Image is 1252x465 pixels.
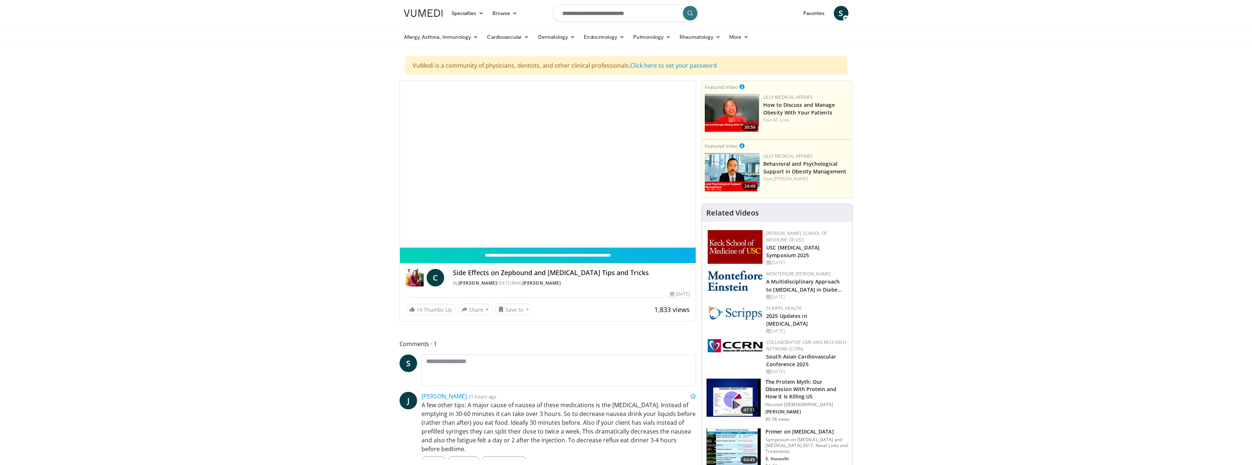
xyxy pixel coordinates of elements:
a: 2025 Updates in [MEDICAL_DATA] [766,312,808,327]
a: Behavioral and Psychological Support in Obesity Management [763,160,846,175]
p: Symposium on [MEDICAL_DATA] and [MEDICAL_DATA] 2017: Novel Links and Treatments [765,437,848,454]
p: 90.5K views [765,416,790,422]
a: M. Look [773,117,790,123]
h3: Primer on [MEDICAL_DATA] [765,428,848,435]
div: VuMedi is a community of physicians, dentists, and other clinical professionals. [405,56,847,75]
h3: The Protein Myth: Our Obsession With Protein and How It Is Killing US [765,378,848,400]
h4: Related Videos [706,209,759,217]
input: Search topics, interventions [553,4,699,22]
span: Comments 1 [400,339,696,349]
a: How to Discuss and Manage Obesity With Your Patients [763,101,835,116]
a: 19 Thumbs Up [406,304,455,315]
a: Lilly Medical Affairs [763,153,813,159]
a: 47:11 The Protein Myth: Our Obsession With Protein and How It Is Killing US Houston [DEMOGRAPHIC_... [706,378,848,422]
a: Browse [488,6,522,20]
img: a04ee3ba-8487-4636-b0fb-5e8d268f3737.png.150x105_q85_autocrop_double_scale_upscale_version-0.2.png [708,339,763,352]
a: [PERSON_NAME] [773,176,808,182]
div: By FEATURING [453,280,690,286]
a: S [400,355,417,372]
a: Endocrinology [579,30,629,44]
small: Featured Video [705,84,738,90]
img: c9f2b0b7-b02a-4276-a72a-b0cbb4230bc1.jpg.150x105_q85_autocrop_double_scale_upscale_version-0.2.jpg [708,305,763,320]
small: Featured Video [705,143,738,149]
video-js: Video Player [400,81,696,248]
div: [DATE] [766,368,846,375]
p: Houston [DEMOGRAPHIC_DATA] [765,402,848,408]
a: A Multidisciplinary Approach to [MEDICAL_DATA] in Diabe… [766,278,842,293]
a: Collaborative CME and Research Network (CCRN) [766,339,846,352]
img: c98a6a29-1ea0-4bd5-8cf5-4d1e188984a7.png.150x105_q85_crop-smart_upscale.png [705,94,760,132]
a: 30:56 [705,94,760,132]
a: Pulmonology [629,30,675,44]
a: [PERSON_NAME] School of Medicine of USC [766,230,827,243]
div: Feat. [763,117,849,123]
div: [DATE] [670,291,690,297]
small: 21 hours ago [468,393,496,400]
a: Click here to set your password [630,61,717,70]
span: 24:49 [742,183,758,190]
a: [PERSON_NAME] [421,392,467,400]
p: A few other tips: A major cause of nausea of these medications is the [MEDICAL_DATA]. Instead of ... [421,401,696,453]
button: Save to [495,304,532,315]
div: [DATE] [766,294,846,300]
img: b7b8b05e-5021-418b-a89a-60a270e7cf82.150x105_q85_crop-smart_upscale.jpg [707,379,761,417]
a: [PERSON_NAME] [522,280,561,286]
a: Allergy, Asthma, Immunology [400,30,483,44]
div: [DATE] [766,259,846,266]
a: South Asian Cardiovascular Conference 2025 [766,353,836,368]
span: 47:11 [741,406,758,414]
a: Cardiovascular [483,30,533,44]
span: 19 [416,306,422,313]
div: [DATE] [766,328,846,334]
div: Feat. [763,176,849,182]
a: Dermatology [534,30,580,44]
a: Specialties [447,6,488,20]
a: Montefiore [PERSON_NAME] [766,271,831,277]
button: Share [458,304,492,315]
a: USC [MEDICAL_DATA] Symposium 2025 [766,244,820,259]
span: 30:56 [742,124,758,131]
img: 7b941f1f-d101-407a-8bfa-07bd47db01ba.png.150x105_q85_autocrop_double_scale_upscale_version-0.2.jpg [708,230,763,264]
a: J [400,392,417,409]
img: ba3304f6-7838-4e41-9c0f-2e31ebde6754.png.150x105_q85_crop-smart_upscale.png [705,153,760,191]
img: VuMedi Logo [404,10,443,17]
p: [PERSON_NAME] [765,409,848,415]
a: 24:49 [705,153,760,191]
a: [PERSON_NAME] [458,280,497,286]
a: Lilly Medical Affairs [763,94,813,100]
a: More [725,30,753,44]
img: Dr. Carolynn Francavilla [406,269,424,286]
a: C [427,269,444,286]
a: Rheumatology [675,30,725,44]
a: S [834,6,848,20]
img: b0142b4c-93a1-4b58-8f91-5265c282693c.png.150x105_q85_autocrop_double_scale_upscale_version-0.2.png [708,271,763,291]
span: 64:45 [741,456,758,464]
span: 4 [490,458,493,464]
a: Favorites [799,6,829,20]
span: 1,833 views [654,305,690,314]
a: Scripps Health [766,305,802,311]
p: S. Inzucchi [765,456,848,462]
h4: Side Effects on Zepbound and [MEDICAL_DATA] Tips and Tricks [453,269,690,277]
